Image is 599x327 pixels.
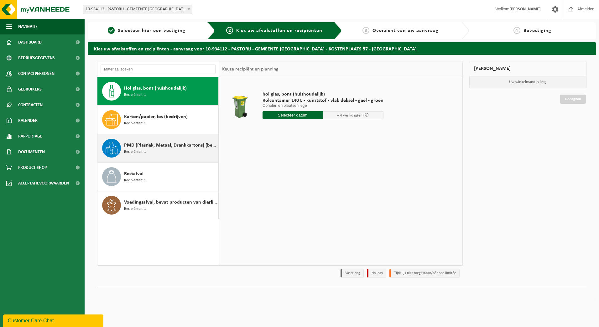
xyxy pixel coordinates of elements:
span: hol glas, bont (huishoudelijk) [263,91,383,97]
span: Recipiënten: 1 [124,121,146,127]
h2: Kies uw afvalstoffen en recipiënten - aanvraag voor 10-934112 - PASTORIJ - GEMEENTE [GEOGRAPHIC_D... [88,42,596,54]
span: 4 [513,27,520,34]
iframe: chat widget [3,313,105,327]
div: Keuze recipiënt en planning [219,61,282,77]
span: 3 [362,27,369,34]
input: Materiaal zoeken [101,65,216,74]
span: Recipiënten: 1 [124,92,146,98]
span: Dashboard [18,34,42,50]
span: Recipiënten: 1 [124,206,146,212]
p: Uw winkelmand is leeg [469,76,586,88]
span: 2 [226,27,233,34]
button: Karton/papier, los (bedrijven) Recipiënten: 1 [97,106,219,134]
span: Karton/papier, los (bedrijven) [124,113,188,121]
button: Voedingsafval, bevat producten van dierlijke oorsprong, onverpakt, categorie 3 Recipiënten: 1 [97,191,219,219]
li: Tijdelijk niet toegestaan/période limitée [389,269,460,278]
li: Holiday [367,269,386,278]
strong: [PERSON_NAME] [509,7,541,12]
li: Vaste dag [341,269,364,278]
span: Gebruikers [18,81,42,97]
span: Documenten [18,144,45,160]
span: Hol glas, bont (huishoudelijk) [124,85,187,92]
span: Voedingsafval, bevat producten van dierlijke oorsprong, onverpakt, categorie 3 [124,199,217,206]
span: Bevestiging [523,28,551,33]
p: Ophalen en plaatsen lege [263,104,383,108]
div: [PERSON_NAME] [469,61,587,76]
a: 1Selecteer hier een vestiging [91,27,202,34]
span: Recipiënten: 1 [124,149,146,155]
input: Selecteer datum [263,111,323,119]
span: 10-934112 - PASTORIJ - GEMEENTE BEVEREN - KOSTENPLAATS 57 - BEVEREN-WAAS [83,5,192,14]
span: Rolcontainer 140 L - kunststof - vlak deksel - geel - groen [263,97,383,104]
a: Doorgaan [560,95,586,104]
span: + 4 werkdag(en) [337,113,364,117]
span: Restafval [124,170,143,178]
span: Navigatie [18,19,38,34]
span: Kalender [18,113,38,128]
span: Contracten [18,97,43,113]
button: PMD (Plastiek, Metaal, Drankkartons) (bedrijven) Recipiënten: 1 [97,134,219,163]
span: Product Shop [18,160,47,175]
span: Rapportage [18,128,42,144]
span: Bedrijfsgegevens [18,50,55,66]
span: Overzicht van uw aanvraag [372,28,439,33]
button: Hol glas, bont (huishoudelijk) Recipiënten: 1 [97,77,219,106]
span: Contactpersonen [18,66,55,81]
span: 1 [108,27,115,34]
span: Acceptatievoorwaarden [18,175,69,191]
span: Recipiënten: 1 [124,178,146,184]
span: Kies uw afvalstoffen en recipiënten [236,28,322,33]
span: PMD (Plastiek, Metaal, Drankkartons) (bedrijven) [124,142,217,149]
button: Restafval Recipiënten: 1 [97,163,219,191]
span: Selecteer hier een vestiging [118,28,185,33]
